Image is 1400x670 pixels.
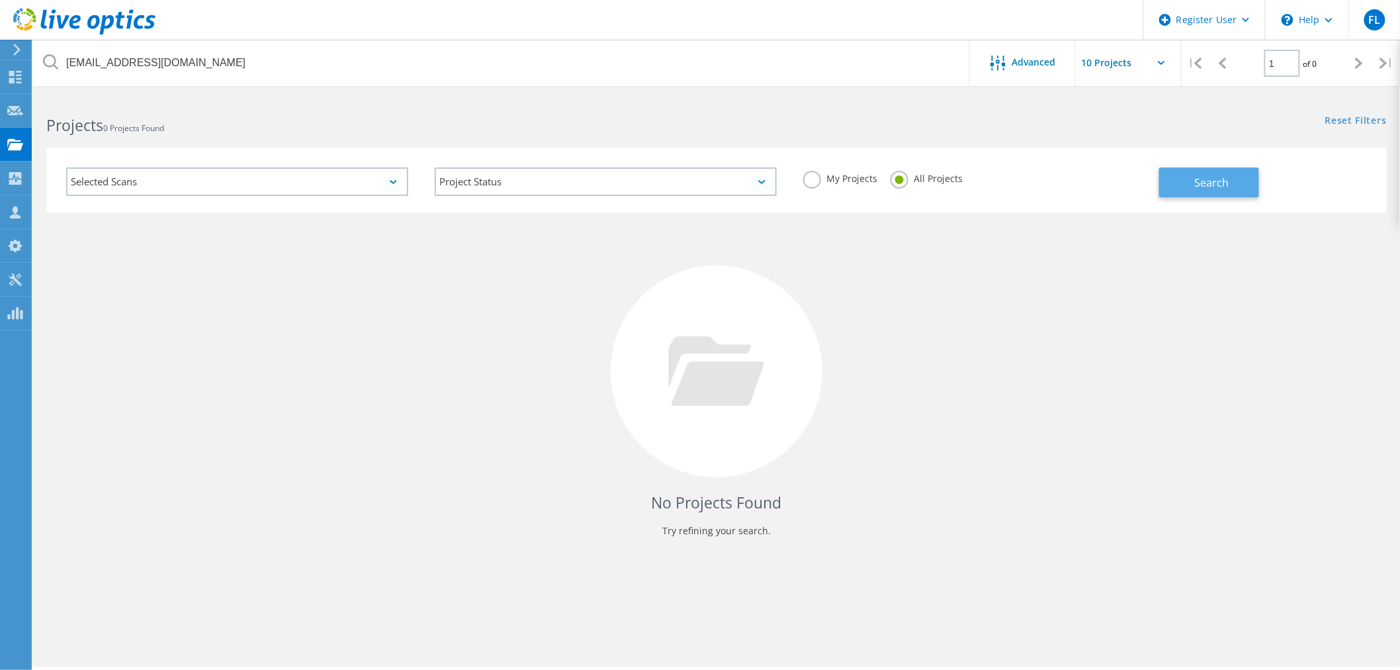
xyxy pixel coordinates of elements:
button: Search [1159,167,1259,197]
span: of 0 [1303,58,1317,70]
svg: \n [1282,14,1293,26]
div: | [1182,40,1209,87]
input: Search projects by name, owner, ID, company, etc [33,40,971,86]
label: All Projects [891,171,963,183]
div: Selected Scans [66,167,408,196]
label: My Projects [803,171,877,183]
div: | [1373,40,1400,87]
span: 0 Projects Found [103,122,164,134]
span: FL [1368,15,1380,25]
h4: No Projects Found [60,492,1374,514]
a: Reset Filters [1325,116,1387,127]
a: Live Optics Dashboard [13,28,155,37]
span: Advanced [1012,58,1056,67]
div: Project Status [435,167,777,196]
span: Search [1194,175,1229,190]
b: Projects [46,115,103,136]
p: Try refining your search. [60,520,1374,542]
